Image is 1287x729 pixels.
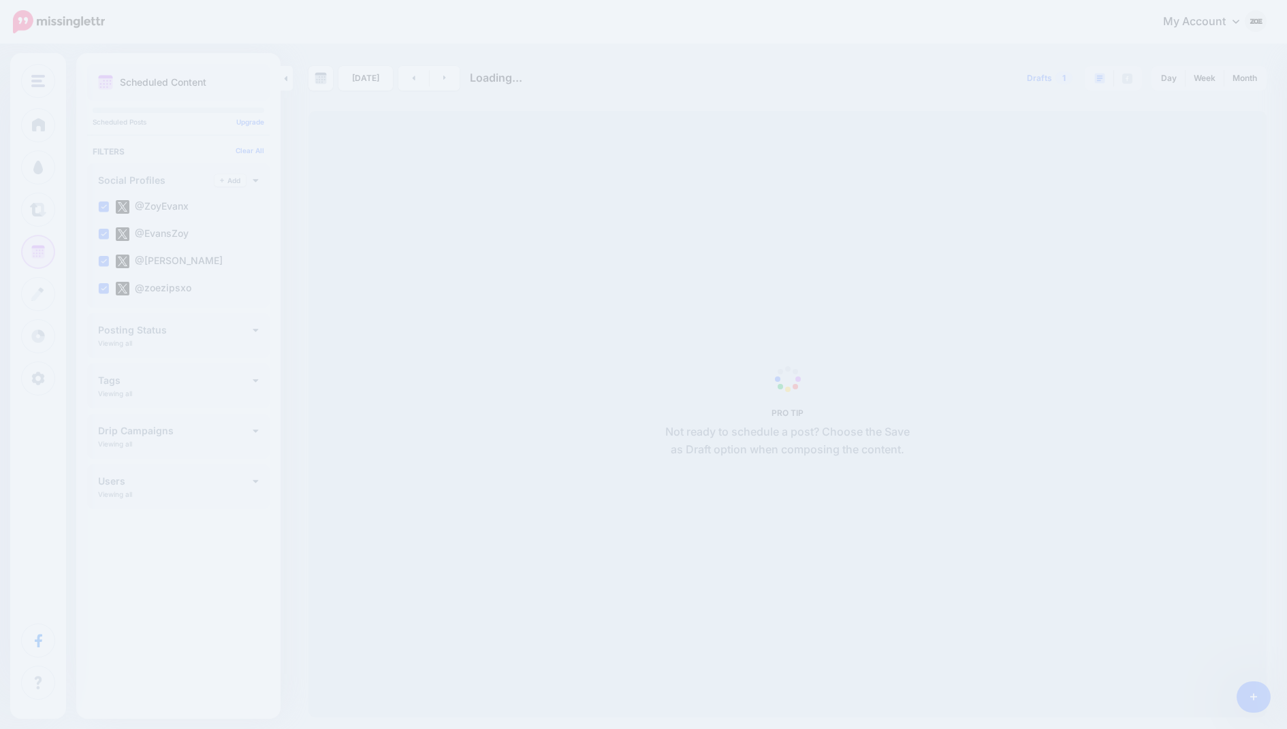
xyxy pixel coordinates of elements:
a: Month [1224,67,1265,89]
img: Missinglettr [13,10,105,33]
img: twitter-square.png [116,227,129,241]
span: Loading... [470,71,522,84]
h4: Social Profiles [98,176,214,185]
label: @zoezipsxo [116,282,191,295]
a: Week [1186,67,1224,89]
h4: Tags [98,376,253,385]
a: Add [214,174,246,187]
a: Drafts1 [1019,66,1081,91]
h4: Users [98,476,253,486]
h4: Posting Status [98,325,253,335]
a: Day [1153,67,1185,89]
img: facebook-grey-square.png [1122,74,1132,84]
span: 1 [1055,71,1072,84]
p: Viewing all [98,490,132,498]
p: Scheduled Content [120,78,206,87]
img: paragraph-boxed.png [1094,73,1105,84]
img: twitter-square.png [116,282,129,295]
img: twitter-square.png [116,255,129,268]
h5: PRO TIP [660,408,915,418]
label: @EvansZoy [116,227,189,241]
p: Viewing all [98,440,132,448]
h4: Filters [93,146,264,157]
p: Not ready to schedule a post? Choose the Save as Draft option when composing the content. [660,423,915,459]
p: Viewing all [98,339,132,347]
p: Viewing all [98,389,132,398]
a: Upgrade [236,118,264,126]
p: Scheduled Posts [93,118,264,125]
a: My Account [1149,5,1267,39]
a: Clear All [236,146,264,155]
h4: Drip Campaigns [98,426,253,436]
a: [DATE] [338,66,393,91]
img: twitter-square.png [116,200,129,214]
span: Drafts [1027,74,1052,82]
label: @ZoyEvanx [116,200,189,214]
label: @[PERSON_NAME] [116,255,223,268]
img: menu.png [31,75,45,87]
img: calendar-grey-darker.png [315,72,327,84]
img: calendar.png [98,75,113,90]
